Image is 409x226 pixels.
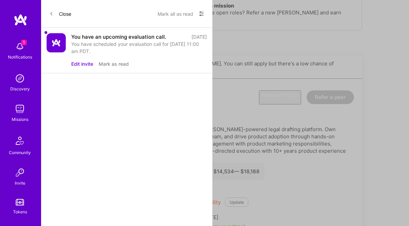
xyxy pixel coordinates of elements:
div: You have scheduled your evaluation call for [DATE] 11:00 am PDT. [71,40,207,55]
div: Community [9,149,31,156]
div: [DATE] [191,33,207,40]
button: Close [49,8,71,19]
img: Company Logo [47,33,66,52]
img: Invite [13,166,27,179]
img: bell [13,40,27,53]
span: 1 [21,40,27,45]
button: Mark all as read [158,8,193,19]
div: Tokens [13,208,27,215]
img: logo [14,14,27,26]
div: Invite [15,179,25,187]
img: discovery [13,72,27,85]
img: teamwork [13,102,27,116]
img: tokens [16,199,24,205]
div: Discovery [10,85,30,92]
img: Community [12,133,28,149]
div: Missions [12,116,28,123]
button: Edit invite [71,60,93,67]
button: Mark as read [99,60,129,67]
div: Notifications [8,53,32,61]
div: You have an upcoming evaluation call. [71,33,166,40]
